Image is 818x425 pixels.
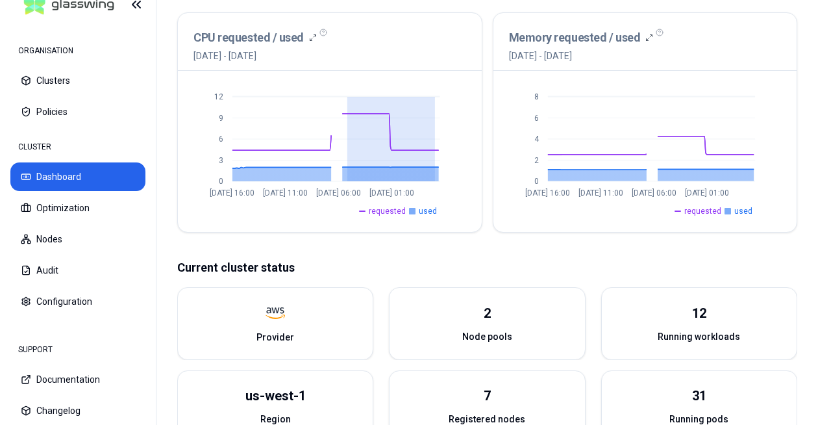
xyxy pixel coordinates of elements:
button: Configuration [10,287,145,316]
button: Dashboard [10,162,145,191]
button: Clusters [10,66,145,95]
tspan: 8 [534,92,538,101]
span: requested [369,206,406,216]
tspan: 0 [219,177,223,186]
span: [DATE] - [DATE] [193,49,317,62]
tspan: 9 [219,114,223,123]
div: 7 [484,387,491,405]
span: used [419,206,437,216]
div: ORGANISATION [10,38,145,64]
span: [DATE] - [DATE] [509,49,654,62]
span: Node pools [462,330,512,343]
tspan: [DATE] 11:00 [263,188,308,198]
span: requested [684,206,721,216]
div: 12 [692,304,706,322]
button: Optimization [10,194,145,222]
div: 31 [692,387,706,405]
tspan: [DATE] 06:00 [316,188,361,198]
tspan: 4 [534,135,539,144]
tspan: [DATE] 11:00 [578,188,623,198]
div: 2 [484,304,491,322]
button: Policies [10,97,145,126]
tspan: 2 [534,156,538,165]
button: Nodes [10,225,145,253]
div: CLUSTER [10,134,145,160]
span: Running workloads [658,330,740,343]
tspan: [DATE] 01:00 [369,188,414,198]
tspan: [DATE] 16:00 [525,188,570,198]
tspan: 6 [534,114,538,123]
tspan: 0 [534,177,538,186]
button: Audit [10,256,145,285]
span: used [734,206,752,216]
tspan: [DATE] 01:00 [684,188,729,198]
tspan: 6 [219,135,223,144]
button: Changelog [10,396,145,425]
div: SUPPORT [10,337,145,363]
p: Current cluster status [177,259,797,277]
div: us-west-1 [245,387,306,405]
tspan: [DATE] 16:00 [210,188,254,198]
img: aws [266,303,285,323]
span: Provider [256,331,294,344]
tspan: [DATE] 06:00 [632,188,676,198]
button: Documentation [10,365,145,394]
h3: CPU requested / used [193,29,304,47]
h3: Memory requested / used [509,29,641,47]
tspan: 12 [214,92,223,101]
tspan: 3 [219,156,223,165]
